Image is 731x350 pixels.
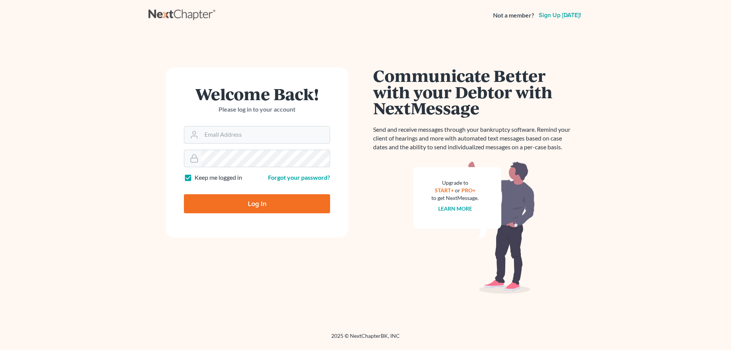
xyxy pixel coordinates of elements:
[148,332,583,346] div: 2025 © NextChapterBK, INC
[268,174,330,181] a: Forgot your password?
[537,12,583,18] a: Sign up [DATE]!
[431,194,479,202] div: to get NextMessage.
[201,126,330,143] input: Email Address
[184,86,330,102] h1: Welcome Back!
[438,205,472,212] a: Learn more
[461,187,476,193] a: PRO+
[184,194,330,213] input: Log In
[435,187,454,193] a: START+
[184,105,330,114] p: Please log in to your account
[373,125,575,152] p: Send and receive messages through your bankruptcy software. Remind your client of hearings and mo...
[431,179,479,187] div: Upgrade to
[373,67,575,116] h1: Communicate Better with your Debtor with NextMessage
[413,161,535,294] img: nextmessage_bg-59042aed3d76b12b5cd301f8e5b87938c9018125f34e5fa2b7a6b67550977c72.svg
[493,11,534,20] strong: Not a member?
[455,187,460,193] span: or
[195,173,242,182] label: Keep me logged in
